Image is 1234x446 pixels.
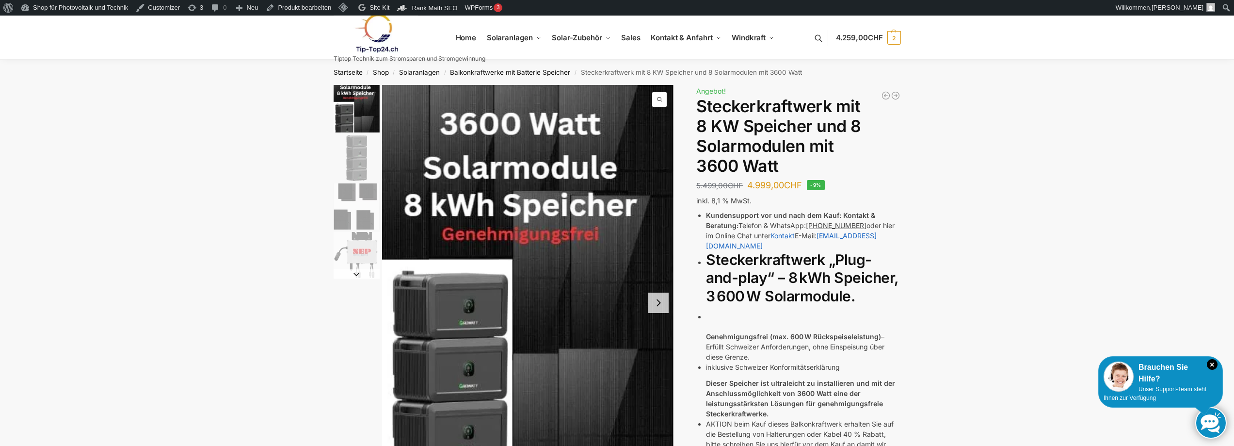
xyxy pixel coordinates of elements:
span: Unser Support-Team steht Ihnen zur Verfügung [1104,386,1206,401]
span: Rank Math SEO [412,4,457,12]
li: 3 / 4 [331,182,380,231]
li: Telefon & WhatsApp: oder hier im Online Chat unter E-Mail: [706,210,900,251]
a: Kontakt & Anfahrt [647,16,725,60]
nav: Breadcrumb [316,60,918,85]
span: Solaranlagen [487,33,533,42]
a: Startseite [334,68,363,76]
i: Schließen [1207,359,1218,370]
img: Solaranlagen, Speicheranlagen und Energiesparprodukte [334,14,418,53]
nav: Cart contents [836,16,901,61]
a: Shop [373,68,389,76]
img: Benutzerbild von Rupert Spoddig [1206,3,1215,12]
span: CHF [784,180,802,190]
img: Customer service [1104,362,1134,392]
a: 900/600 mit 2,2 kWh Marstek Speicher [891,91,900,100]
strong: Kundensupport vor und nach dem Kauf: [706,211,841,219]
span: / [440,69,450,77]
span: Site Kit [369,4,389,11]
span: Kontakt & Anfahrt [651,33,712,42]
a: Sales [617,16,644,60]
img: 6 Module bificiaL [334,183,380,230]
div: 3 [494,3,502,12]
span: / [363,69,373,77]
a: Solaranlagen [399,68,440,76]
span: 4.259,00 [836,33,883,42]
p: inklusive Schweizer Konformitätserklärung [706,362,900,372]
strong: Kontakt & Beratung: [706,211,875,230]
span: inkl. 8,1 % MwSt. [696,197,752,205]
img: NEP_800 [334,232,380,278]
bdi: 5.499,00 [696,181,743,190]
h2: Steckerkraftwerk „Plug-and-play“ – 8 kWh Speicher, 3 600 W Solarmodule. [706,251,900,306]
span: CHF [868,33,883,42]
img: 8kw-3600-watt-Collage.jpg [334,85,380,132]
a: Balkonkraftwerke mit Batterie Speicher [450,68,570,76]
img: Balkonkraftwerk mit 3600 Watt [334,135,380,181]
span: / [570,69,580,77]
tcxspan: Call +41 (0)784701155 via 3CX [806,221,866,230]
button: Next slide [648,293,669,313]
button: Next slide [334,269,380,279]
span: / [389,69,399,77]
bdi: 4.999,00 [747,180,802,190]
span: Sales [621,33,641,42]
strong: Dieser Speicher ist ultraleicht zu installieren und mit der Anschlussmöglichkeit von 3600 Watt ei... [706,379,895,418]
h1: Steckerkraftwerk mit 8 KW Speicher und 8 Solarmodulen mit 3600 Watt [696,97,900,176]
a: Kontakt [770,231,795,240]
a: Solaranlagen [482,16,545,60]
li: 2 / 4 [331,133,380,182]
p: Tiptop Technik zum Stromsparen und Stromgewinnung [334,56,485,62]
span: Windkraft [732,33,766,42]
p: – Erfüllt Schweizer Anforderungen, ohne Einspeisung über diese Grenze. [706,331,900,362]
a: Solar-Zubehör [548,16,615,60]
span: CHF [728,181,743,190]
li: 4 / 4 [331,231,380,279]
span: Angebot! [696,87,726,95]
span: -9% [807,180,824,190]
a: Flexible Solarpanels (2×120 W) & SolarLaderegler [881,91,891,100]
strong: Genehmigungsfrei (max. 600 W Rückspeiseleistung) [706,332,881,341]
li: 1 / 4 [331,85,380,133]
a: 4.259,00CHF 2 [836,23,901,52]
a: Windkraft [728,16,779,60]
span: 2 [887,31,901,45]
span: [PERSON_NAME] [1152,4,1203,11]
div: Brauchen Sie Hilfe? [1104,362,1218,385]
span: Solar-Zubehör [552,33,602,42]
a: [EMAIL_ADDRESS][DOMAIN_NAME] [706,231,877,250]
